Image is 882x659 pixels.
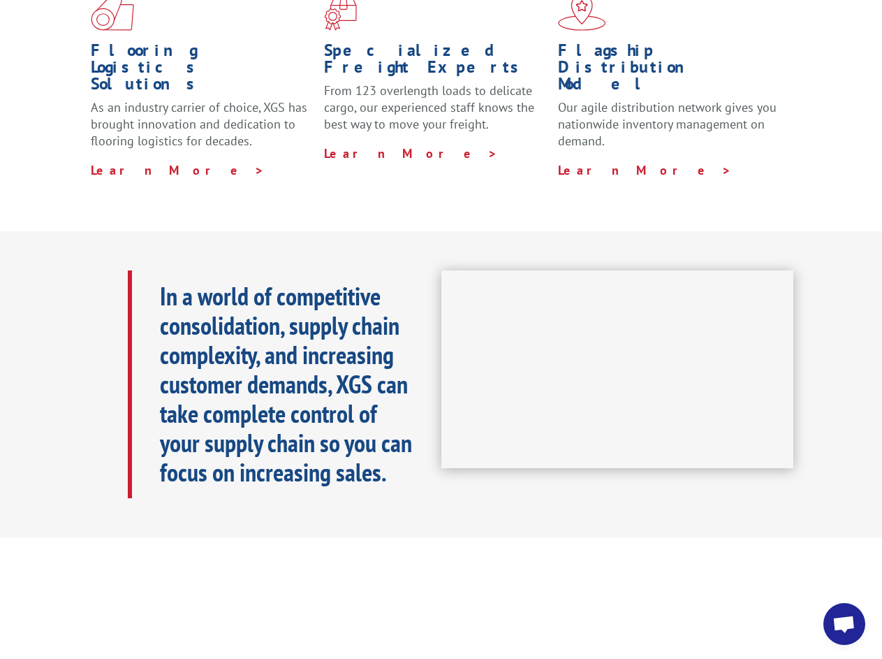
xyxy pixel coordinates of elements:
span: As an industry carrier of choice, XGS has brought innovation and dedication to flooring logistics... [91,99,307,149]
div: Open chat [823,603,865,645]
iframe: XGS Logistics Solutions [441,270,794,469]
b: In a world of competitive consolidation, supply chain complexity, and increasing customer demands... [160,280,412,488]
p: From 123 overlength loads to delicate cargo, our experienced staff knows the best way to move you... [324,82,547,145]
a: Learn More > [324,145,498,161]
h1: Flooring Logistics Solutions [91,42,314,99]
a: Learn More > [91,162,265,178]
h1: Flagship Distribution Model [558,42,781,99]
a: Learn More > [558,162,732,178]
span: Our agile distribution network gives you nationwide inventory management on demand. [558,99,777,149]
h1: Specialized Freight Experts [324,42,547,82]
